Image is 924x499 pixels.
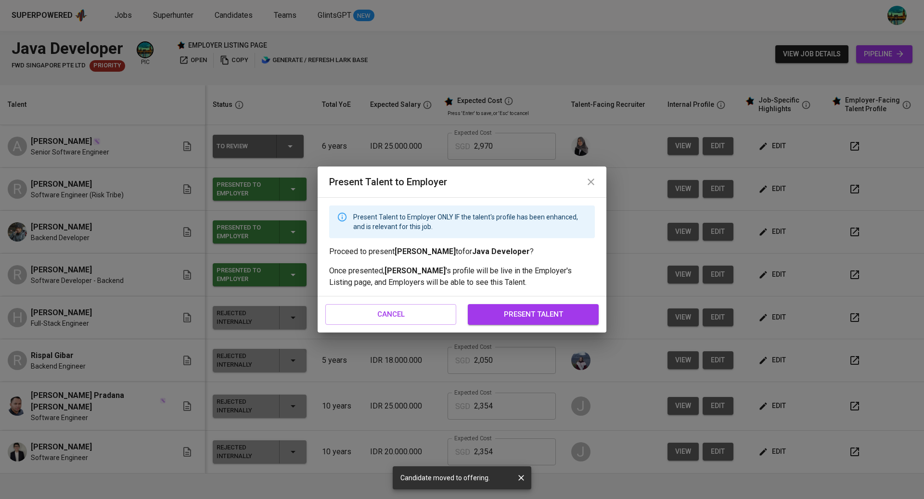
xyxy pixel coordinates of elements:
[353,208,587,235] div: Present Talent to Employer ONLY IF the talent's profile has been enhanced, and is relevant for th...
[385,266,446,275] strong: [PERSON_NAME]
[468,304,599,324] button: present talent
[329,265,595,288] p: Once presented, 's profile will be live in the Employer's Listing page, and Employers will be abl...
[395,247,456,256] strong: [PERSON_NAME]
[336,308,446,320] span: cancel
[325,304,456,324] button: cancel
[400,469,490,486] div: Candidate moved to offering.
[472,247,530,256] strong: Java Developer
[329,174,595,190] h6: Present Talent to Employer
[478,308,588,320] span: present talent
[579,170,603,193] button: close
[329,246,595,257] p: Proceed to present to for ?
